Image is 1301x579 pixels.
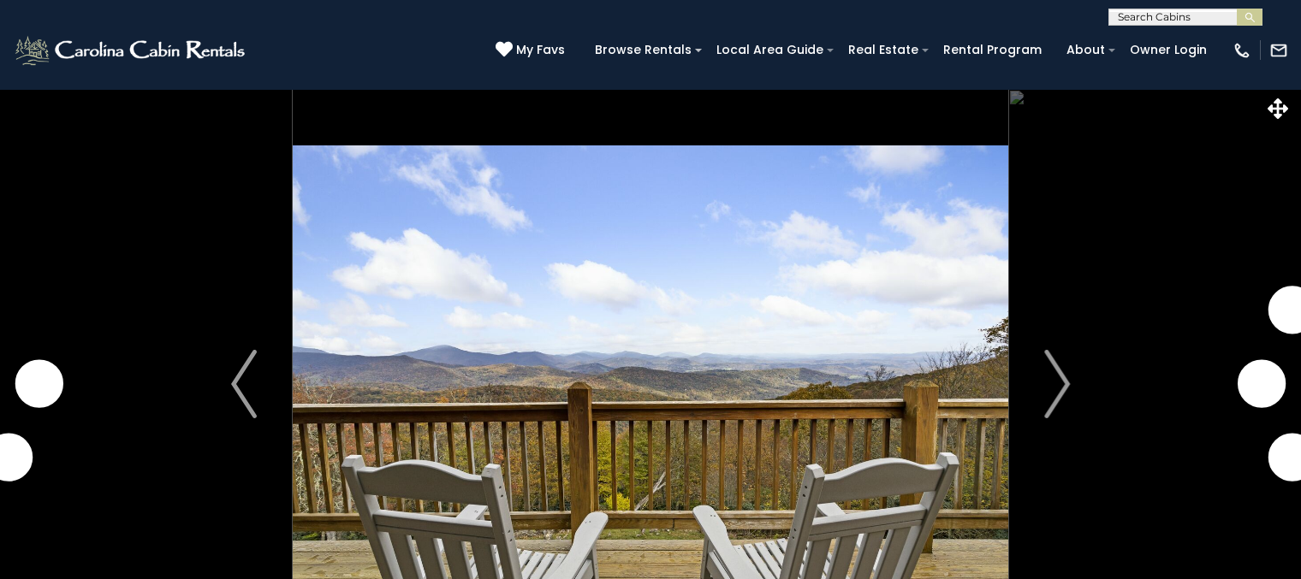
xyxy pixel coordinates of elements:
[1044,350,1070,418] img: arrow
[1121,37,1215,63] a: Owner Login
[935,37,1050,63] a: Rental Program
[708,37,832,63] a: Local Area Guide
[840,37,927,63] a: Real Estate
[1269,41,1288,60] img: mail-regular-white.png
[516,41,565,59] span: My Favs
[586,37,700,63] a: Browse Rentals
[1233,41,1251,60] img: phone-regular-white.png
[13,33,250,68] img: White-1-2.png
[496,41,569,60] a: My Favs
[1058,37,1114,63] a: About
[231,350,257,418] img: arrow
